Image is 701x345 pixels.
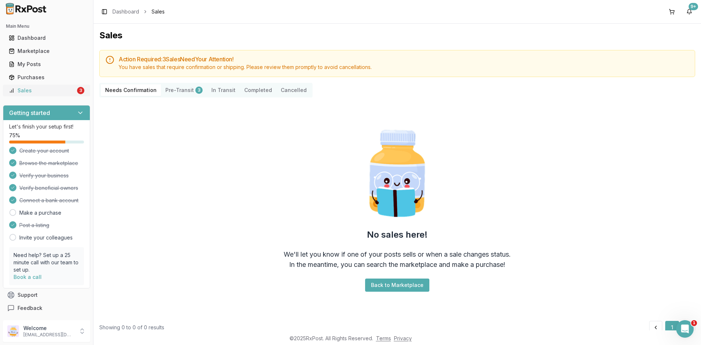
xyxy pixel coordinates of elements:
[6,31,87,45] a: Dashboard
[3,288,90,302] button: Support
[14,274,42,280] a: Book a call
[77,87,84,94] div: 3
[9,61,84,68] div: My Posts
[7,325,19,337] img: User avatar
[119,56,689,62] h5: Action Required: 3 Sale s Need Your Attention!
[152,8,165,15] span: Sales
[119,64,689,71] div: You have sales that require confirmation or shipping. Please review them promptly to avoid cancel...
[665,321,679,334] button: 1
[3,32,90,44] button: Dashboard
[289,260,505,270] div: In the meantime, you can search the marketplace and make a purchase!
[101,84,161,96] button: Needs Confirmation
[19,160,78,167] span: Browse the marketplace
[6,84,87,97] a: Sales3
[6,58,87,71] a: My Posts
[18,304,42,312] span: Feedback
[161,84,207,96] button: Pre-Transit
[6,23,87,29] h2: Main Menu
[365,279,429,292] button: Back to Marketplace
[99,30,695,41] h1: Sales
[19,147,69,154] span: Create your account
[23,325,74,332] p: Welcome
[9,74,84,81] div: Purchases
[6,71,87,84] a: Purchases
[112,8,165,15] nav: breadcrumb
[6,45,87,58] a: Marketplace
[284,249,511,260] div: We'll let you know if one of your posts sells or when a sale changes status.
[19,172,69,179] span: Verify your business
[9,123,84,130] p: Let's finish your setup first!
[9,132,20,139] span: 75 %
[19,222,49,229] span: Post a listing
[9,108,50,117] h3: Getting started
[689,3,698,10] div: 9+
[3,85,90,96] button: Sales3
[276,84,311,96] button: Cancelled
[19,234,73,241] a: Invite your colleagues
[9,47,84,55] div: Marketplace
[99,324,164,331] div: Showing 0 to 0 of 0 results
[3,45,90,57] button: Marketplace
[3,3,50,15] img: RxPost Logo
[367,229,428,241] h2: No sales here!
[195,87,203,94] div: 3
[9,34,84,42] div: Dashboard
[207,84,240,96] button: In Transit
[9,87,76,94] div: Sales
[19,209,61,216] a: Make a purchase
[240,84,276,96] button: Completed
[676,320,694,338] iframe: Intercom live chat
[3,302,90,315] button: Feedback
[14,252,80,273] p: Need help? Set up a 25 minute call with our team to set up.
[3,72,90,83] button: Purchases
[23,332,74,338] p: [EMAIL_ADDRESS][DOMAIN_NAME]
[350,127,444,220] img: Smart Pill Bottle
[19,197,78,204] span: Connect a bank account
[376,335,391,341] a: Terms
[112,8,139,15] a: Dashboard
[3,58,90,70] button: My Posts
[691,320,697,326] span: 1
[394,335,412,341] a: Privacy
[683,6,695,18] button: 9+
[19,184,78,192] span: Verify beneficial owners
